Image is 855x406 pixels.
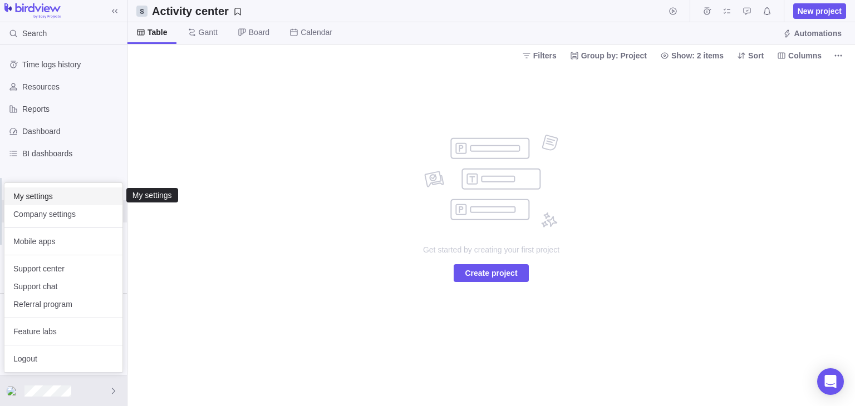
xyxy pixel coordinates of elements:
a: Support chat [4,278,122,295]
img: Show [7,387,20,395]
span: Logout [13,353,114,364]
a: Company settings [4,205,122,223]
a: Referral program [4,295,122,313]
span: My settings [13,191,114,202]
div: My settings [131,191,173,200]
span: Mobile apps [13,236,114,247]
span: Company settings [13,209,114,220]
a: Feature labs [4,323,122,340]
span: Support center [13,263,114,274]
span: Support chat [13,281,114,292]
div: www.evil.com [7,384,20,398]
a: Support center [4,260,122,278]
a: My settings [4,187,122,205]
span: Referral program [13,299,114,310]
a: Logout [4,350,122,368]
a: Mobile apps [4,232,122,250]
span: Feature labs [13,326,114,337]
